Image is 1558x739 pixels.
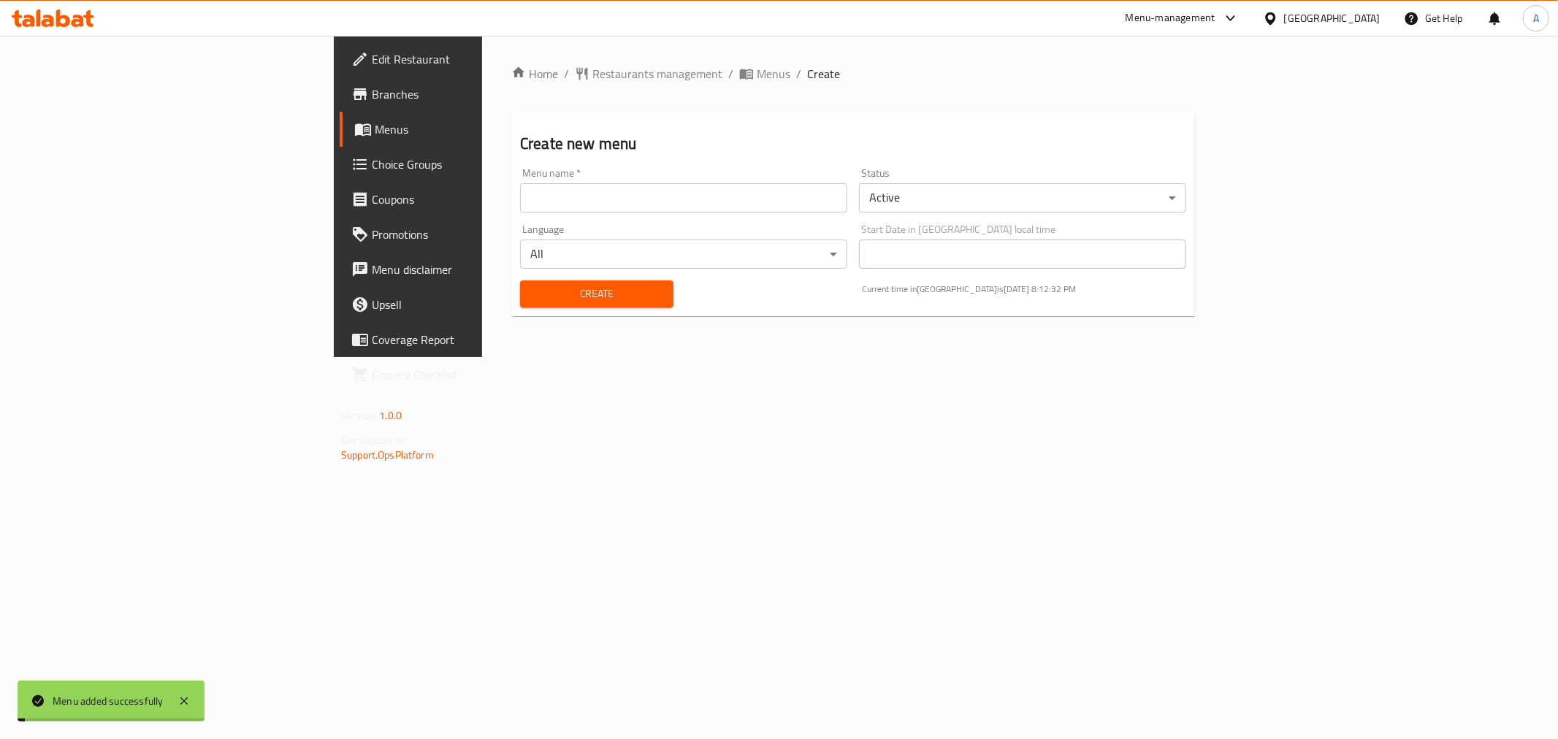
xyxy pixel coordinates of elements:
[340,217,594,252] a: Promotions
[53,693,164,709] div: Menu added successfully
[372,261,582,278] span: Menu disclaimer
[372,331,582,348] span: Coverage Report
[757,65,790,83] span: Menus
[372,85,582,103] span: Branches
[372,50,582,68] span: Edit Restaurant
[340,322,594,357] a: Coverage Report
[372,366,582,383] span: Grocery Checklist
[728,65,733,83] li: /
[340,77,594,112] a: Branches
[340,287,594,322] a: Upsell
[340,147,594,182] a: Choice Groups
[340,112,594,147] a: Menus
[1533,10,1539,26] span: A
[575,65,722,83] a: Restaurants management
[520,183,847,212] input: Please enter Menu name
[341,431,408,450] span: Get support on:
[341,406,377,425] span: Version:
[859,183,1186,212] div: Active
[340,357,594,392] a: Grocery Checklist
[592,65,722,83] span: Restaurants management
[372,191,582,208] span: Coupons
[511,65,1195,83] nav: breadcrumb
[340,42,594,77] a: Edit Restaurant
[739,65,790,83] a: Menus
[807,65,840,83] span: Create
[379,406,402,425] span: 1.0.0
[520,280,673,307] button: Create
[341,445,434,464] a: Support.OpsPlatform
[862,283,1186,296] p: Current time in [GEOGRAPHIC_DATA] is [DATE] 8:12:32 PM
[1284,10,1381,26] div: [GEOGRAPHIC_DATA]
[340,252,594,287] a: Menu disclaimer
[372,296,582,313] span: Upsell
[532,285,662,303] span: Create
[372,156,582,173] span: Choice Groups
[520,133,1186,155] h2: Create new menu
[796,65,801,83] li: /
[375,120,582,138] span: Menus
[1126,9,1215,27] div: Menu-management
[520,240,847,269] div: All
[372,226,582,243] span: Promotions
[340,182,594,217] a: Coupons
